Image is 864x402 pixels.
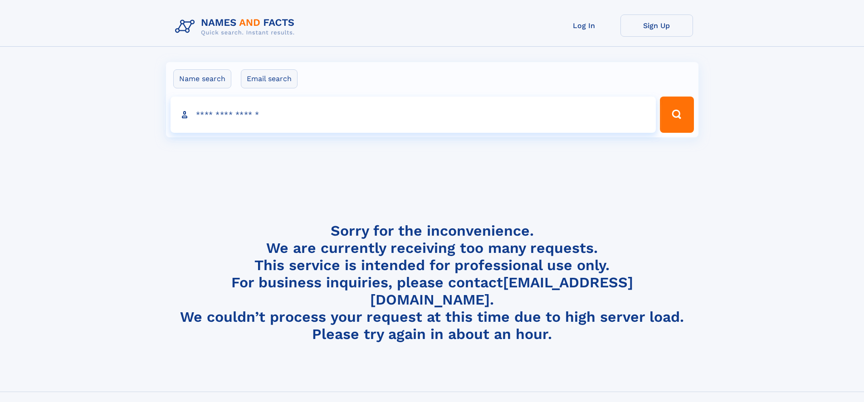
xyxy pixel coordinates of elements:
[171,97,656,133] input: search input
[241,69,298,88] label: Email search
[370,274,633,308] a: [EMAIL_ADDRESS][DOMAIN_NAME]
[548,15,620,37] a: Log In
[171,222,693,343] h4: Sorry for the inconvenience. We are currently receiving too many requests. This service is intend...
[660,97,693,133] button: Search Button
[173,69,231,88] label: Name search
[171,15,302,39] img: Logo Names and Facts
[620,15,693,37] a: Sign Up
